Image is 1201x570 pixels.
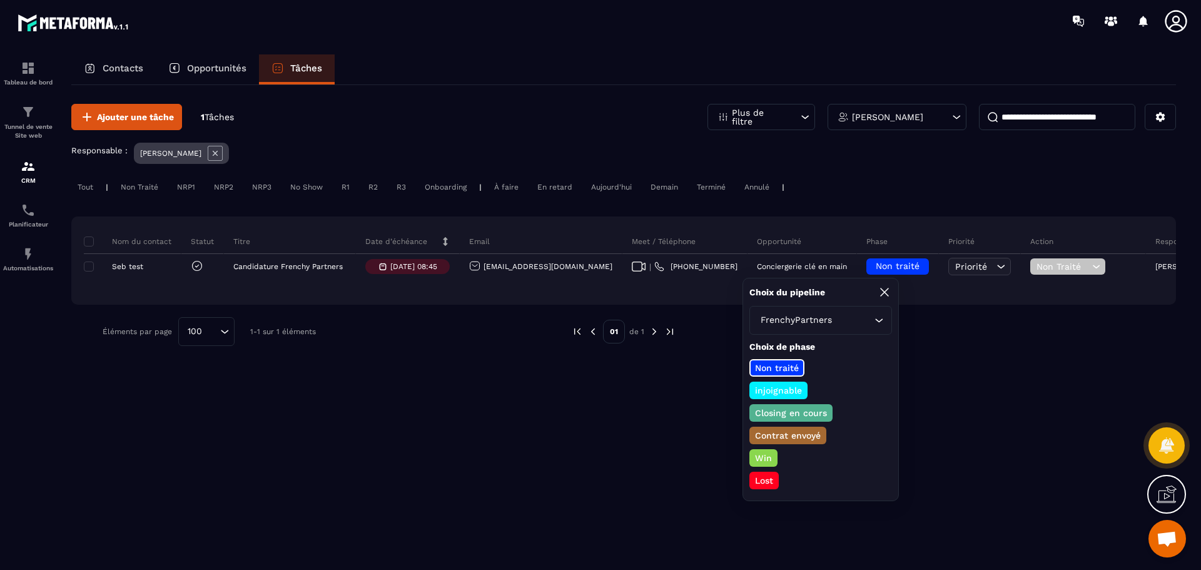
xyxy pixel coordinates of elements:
p: Statut [191,237,214,247]
div: R1 [335,180,356,195]
div: Annulé [738,180,776,195]
img: logo [18,11,130,34]
span: Priorité [955,262,987,272]
input: Search for option [834,313,871,327]
p: Responsable : [71,146,128,155]
p: 01 [603,320,625,344]
a: automationsautomationsAutomatisations [3,237,53,281]
p: de 1 [629,327,644,337]
a: formationformationCRM [3,150,53,193]
p: injoignable [753,384,804,397]
div: Search for option [749,306,892,335]
div: R3 [390,180,412,195]
p: Nom du contact [87,237,171,247]
div: Demain [644,180,684,195]
div: R2 [362,180,384,195]
p: Action [1030,237,1053,247]
div: Aujourd'hui [585,180,638,195]
p: Opportunité [757,237,801,247]
img: next [649,326,660,337]
p: Tableau de bord [3,79,53,86]
img: formation [21,104,36,120]
p: Non traité [753,362,801,374]
div: Ouvrir le chat [1148,520,1186,557]
p: | [479,183,482,191]
span: Non Traité [1036,262,1089,272]
p: Automatisations [3,265,53,272]
a: formationformationTunnel de vente Site web [3,95,53,150]
p: Choix du pipeline [749,287,825,298]
img: formation [21,159,36,174]
a: schedulerschedulerPlanificateur [3,193,53,237]
span: Ajouter une tâche [97,111,174,123]
img: prev [572,326,583,337]
p: Plus de filtre [732,108,787,126]
p: [PERSON_NAME] [140,149,201,158]
span: FrenchyPartners [758,313,834,327]
div: NRP3 [246,180,278,195]
p: [DATE] 08:45 [390,262,437,271]
span: Tâches [205,112,234,122]
div: En retard [531,180,579,195]
div: À faire [488,180,525,195]
p: Email [469,237,490,247]
p: Closing en cours [753,407,829,419]
p: Opportunités [187,63,246,74]
p: 1 [201,111,234,123]
a: [PHONE_NUMBER] [654,262,737,272]
div: No Show [284,180,329,195]
button: Ajouter une tâche [71,104,182,130]
p: Tunnel de vente Site web [3,123,53,140]
p: | [782,183,784,191]
p: Planificateur [3,221,53,228]
p: Contrat envoyé [753,429,823,442]
p: Conciergerie clé en main [757,262,847,271]
p: Seb test [112,262,143,271]
img: automations [21,247,36,262]
p: Meet / Téléphone [632,237,696,247]
p: Win [753,452,774,464]
p: Priorité [948,237,975,247]
a: Contacts [71,54,156,84]
a: Opportunités [156,54,259,84]
p: Lost [753,474,775,487]
div: Search for option [178,317,235,346]
p: Date d’échéance [365,237,427,247]
img: formation [21,61,36,76]
p: 1-1 sur 1 éléments [250,327,316,336]
p: Titre [233,237,250,247]
div: Terminé [691,180,732,195]
span: 100 [183,325,206,338]
p: Choix de phase [749,341,892,353]
span: Non traité [876,261,920,271]
img: next [664,326,676,337]
div: Onboarding [418,180,473,195]
a: formationformationTableau de bord [3,51,53,95]
p: Phase [866,237,888,247]
img: scheduler [21,203,36,218]
span: | [649,262,651,272]
input: Search for option [206,325,217,338]
div: Non Traité [114,180,165,195]
p: CRM [3,177,53,184]
div: Tout [71,180,99,195]
div: NRP2 [208,180,240,195]
p: [PERSON_NAME] [852,113,923,121]
div: NRP1 [171,180,201,195]
p: Candidature Frenchy Partners [233,262,343,271]
p: Tâches [290,63,322,74]
img: prev [587,326,599,337]
p: | [106,183,108,191]
p: Éléments par page [103,327,172,336]
a: Tâches [259,54,335,84]
p: Contacts [103,63,143,74]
